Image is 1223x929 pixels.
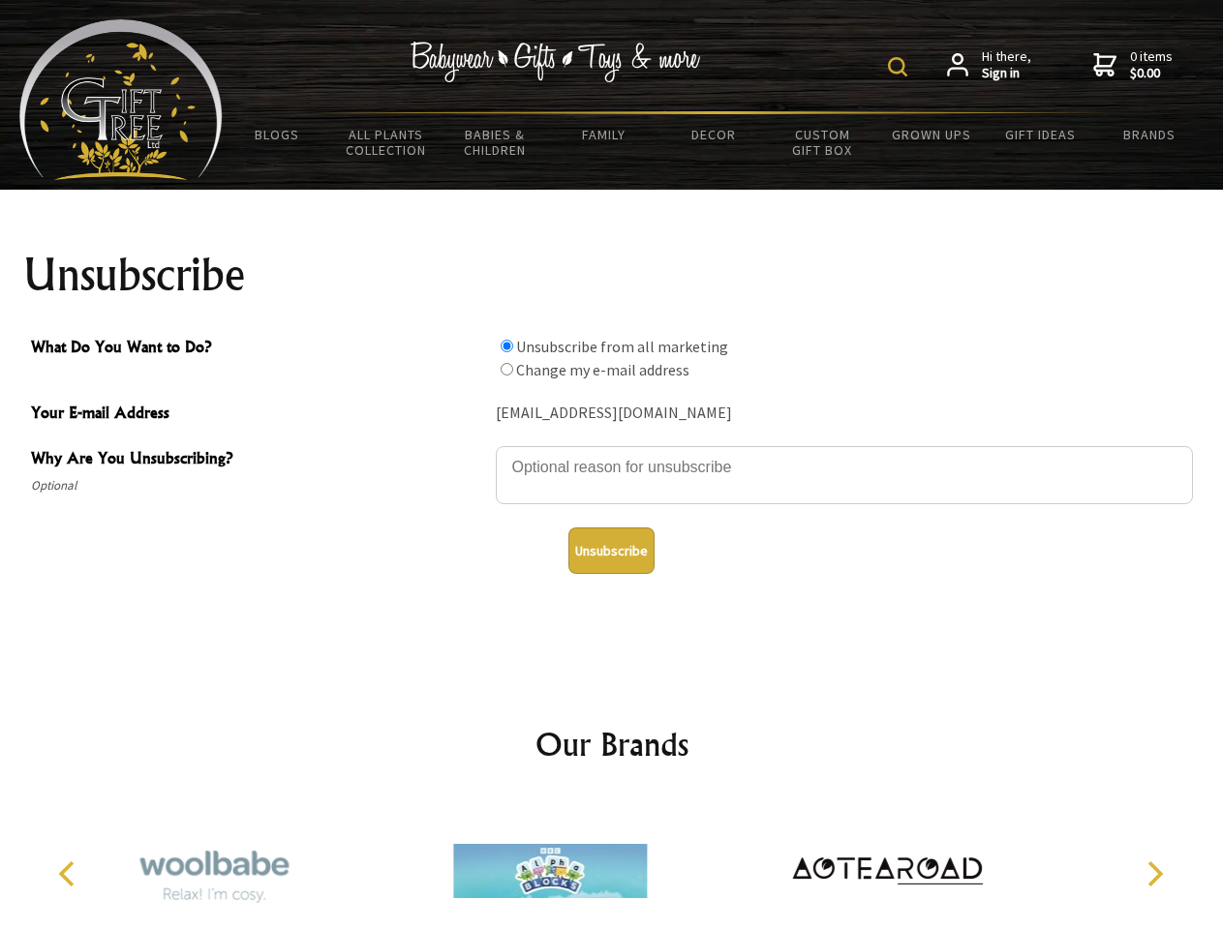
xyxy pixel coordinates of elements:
[496,399,1193,429] div: [EMAIL_ADDRESS][DOMAIN_NAME]
[31,474,486,497] span: Optional
[982,65,1031,82] strong: Sign in
[223,114,332,155] a: BLOGS
[986,114,1095,155] a: Gift Ideas
[501,363,513,375] input: What Do You Want to Do?
[332,114,442,170] a: All Plants Collection
[31,446,486,474] span: Why Are You Unsubscribing?
[658,114,768,155] a: Decor
[31,335,486,363] span: What Do You Want to Do?
[48,853,91,895] button: Previous
[23,252,1201,298] h1: Unsubscribe
[411,42,701,82] img: Babywear - Gifts - Toys & more
[1133,853,1176,895] button: Next
[982,48,1031,82] span: Hi there,
[516,337,728,356] label: Unsubscribe from all marketing
[1093,48,1173,82] a: 0 items$0.00
[19,19,223,180] img: Babyware - Gifts - Toys and more...
[1130,65,1173,82] strong: $0.00
[876,114,986,155] a: Grown Ups
[1095,114,1205,155] a: Brands
[496,446,1193,504] textarea: Why Are You Unsubscribing?
[768,114,877,170] a: Custom Gift Box
[31,401,486,429] span: Your E-mail Address
[516,360,689,379] label: Change my e-mail address
[1130,47,1173,82] span: 0 items
[441,114,550,170] a: Babies & Children
[39,721,1185,767] h2: Our Brands
[550,114,659,155] a: Family
[888,57,907,76] img: product search
[501,340,513,352] input: What Do You Want to Do?
[947,48,1031,82] a: Hi there,Sign in
[568,527,655,574] button: Unsubscribe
